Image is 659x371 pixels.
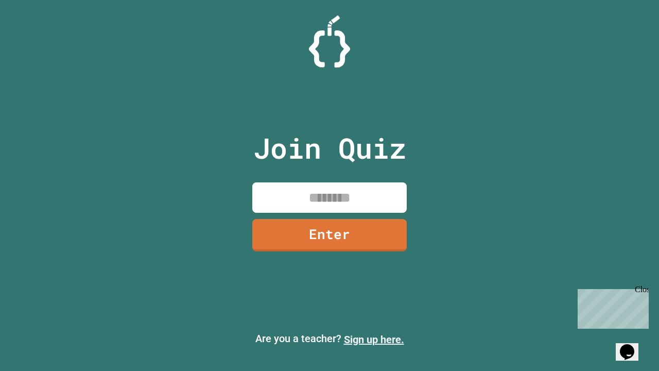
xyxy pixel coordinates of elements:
p: Are you a teacher? [8,331,651,347]
p: Join Quiz [253,127,406,170]
a: Enter [252,219,407,251]
a: Sign up here. [344,333,404,346]
iframe: chat widget [574,285,649,329]
div: Chat with us now!Close [4,4,71,65]
img: Logo.svg [309,15,350,68]
iframe: chat widget [616,330,649,361]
